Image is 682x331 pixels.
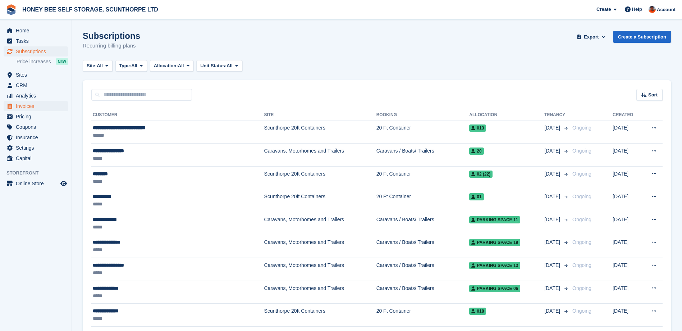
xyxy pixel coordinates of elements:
span: 02 (22) [469,171,493,178]
button: Site: All [83,60,113,72]
td: [DATE] [613,258,641,281]
span: Create [596,6,611,13]
div: NEW [56,58,68,65]
span: Invoices [16,101,59,111]
span: Ongoing [572,194,591,199]
th: Tenancy [544,109,569,121]
td: Scunthorpe 20ft Containers [264,121,376,144]
span: Sort [648,91,658,99]
span: [DATE] [544,147,562,155]
td: Caravans / Boats/ Trailers [376,212,470,235]
a: menu [4,70,68,80]
span: Parking space 11 [469,216,520,223]
span: Online Store [16,178,59,189]
td: Caravans / Boats/ Trailers [376,144,470,167]
span: [DATE] [544,285,562,292]
td: [DATE] [613,212,641,235]
span: Sites [16,70,59,80]
td: Caravans / Boats/ Trailers [376,281,470,304]
span: Ongoing [572,308,591,314]
span: [DATE] [544,193,562,200]
span: Allocation: [154,62,178,69]
p: Recurring billing plans [83,42,140,50]
span: Parking Space 19 [469,239,520,246]
span: [DATE] [544,262,562,269]
button: Export [576,31,607,43]
span: [DATE] [544,307,562,315]
td: [DATE] [613,235,641,258]
td: [DATE] [613,281,641,304]
span: Unit Status: [200,62,226,69]
span: All [226,62,233,69]
span: Capital [16,153,59,163]
td: 20 Ft Container [376,189,470,212]
button: Type: All [115,60,147,72]
a: menu [4,46,68,56]
span: Account [657,6,676,13]
th: Allocation [469,109,544,121]
span: [DATE] [544,239,562,246]
span: CRM [16,80,59,90]
span: Ongoing [572,125,591,131]
h1: Subscriptions [83,31,140,41]
td: 20 Ft Container [376,166,470,189]
th: Created [613,109,641,121]
span: Ongoing [572,239,591,245]
span: 01 [469,193,484,200]
span: All [131,62,137,69]
span: [DATE] [544,216,562,223]
span: [DATE] [544,124,562,132]
img: stora-icon-8386f47178a22dfd0bd8f6a31ec36ba5ce8667c1dd55bd0f319d3a0aa187defe.svg [6,4,17,15]
span: Insurance [16,132,59,142]
td: Scunthorpe 20ft Containers [264,189,376,212]
a: menu [4,80,68,90]
span: Price increases [17,58,51,65]
span: Analytics [16,91,59,101]
td: Caravans / Boats/ Trailers [376,258,470,281]
a: menu [4,36,68,46]
span: Ongoing [572,148,591,154]
a: menu [4,153,68,163]
span: [DATE] [544,170,562,178]
span: Coupons [16,122,59,132]
span: All [97,62,103,69]
a: menu [4,101,68,111]
span: Parking space 06 [469,285,520,292]
th: Customer [91,109,264,121]
span: Ongoing [572,217,591,222]
td: Caravans, Motorhomes and Trailers [264,258,376,281]
span: Parking space 13 [469,262,520,269]
td: Caravans, Motorhomes and Trailers [264,281,376,304]
td: Caravans / Boats/ Trailers [376,235,470,258]
span: Subscriptions [16,46,59,56]
span: Help [632,6,642,13]
button: Allocation: All [150,60,194,72]
a: menu [4,132,68,142]
span: Type: [119,62,132,69]
span: Ongoing [572,262,591,268]
td: Caravans, Motorhomes and Trailers [264,212,376,235]
th: Site [264,109,376,121]
a: menu [4,143,68,153]
span: Tasks [16,36,59,46]
span: Site: [87,62,97,69]
td: [DATE] [613,189,641,212]
a: Create a Subscription [613,31,671,43]
a: menu [4,26,68,36]
a: menu [4,178,68,189]
td: Caravans, Motorhomes and Trailers [264,144,376,167]
a: Price increases NEW [17,58,68,65]
th: Booking [376,109,470,121]
span: Ongoing [572,171,591,177]
span: Pricing [16,112,59,122]
td: Caravans, Motorhomes and Trailers [264,235,376,258]
td: [DATE] [613,144,641,167]
span: 20 [469,148,484,155]
a: HONEY BEE SELF STORAGE, SCUNTHORPE LTD [19,4,161,15]
td: Scunthorpe 20ft Containers [264,304,376,327]
td: [DATE] [613,166,641,189]
td: [DATE] [613,121,641,144]
td: [DATE] [613,304,641,327]
a: menu [4,91,68,101]
td: 20 Ft Container [376,304,470,327]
